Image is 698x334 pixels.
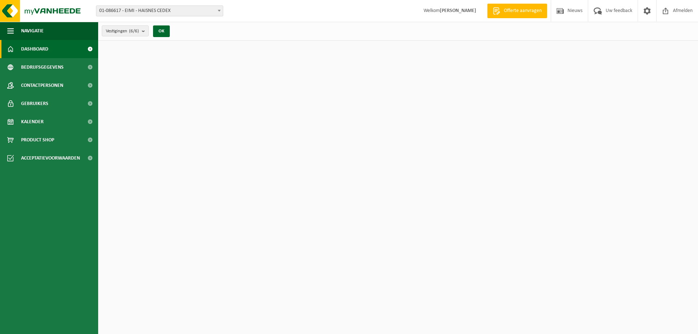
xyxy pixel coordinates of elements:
span: Vestigingen [106,26,139,37]
span: Gebruikers [21,94,48,113]
span: Acceptatievoorwaarden [21,149,80,167]
span: Product Shop [21,131,54,149]
strong: [PERSON_NAME] [440,8,476,13]
count: (6/6) [129,29,139,33]
span: Offerte aanvragen [502,7,543,15]
span: Navigatie [21,22,44,40]
button: OK [153,25,170,37]
span: Kalender [21,113,44,131]
span: Dashboard [21,40,48,58]
span: Bedrijfsgegevens [21,58,64,76]
span: 01-086617 - EIMI - HAISNES CEDEX [96,6,223,16]
button: Vestigingen(6/6) [102,25,149,36]
a: Offerte aanvragen [487,4,547,18]
span: 01-086617 - EIMI - HAISNES CEDEX [96,5,223,16]
span: Contactpersonen [21,76,63,94]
